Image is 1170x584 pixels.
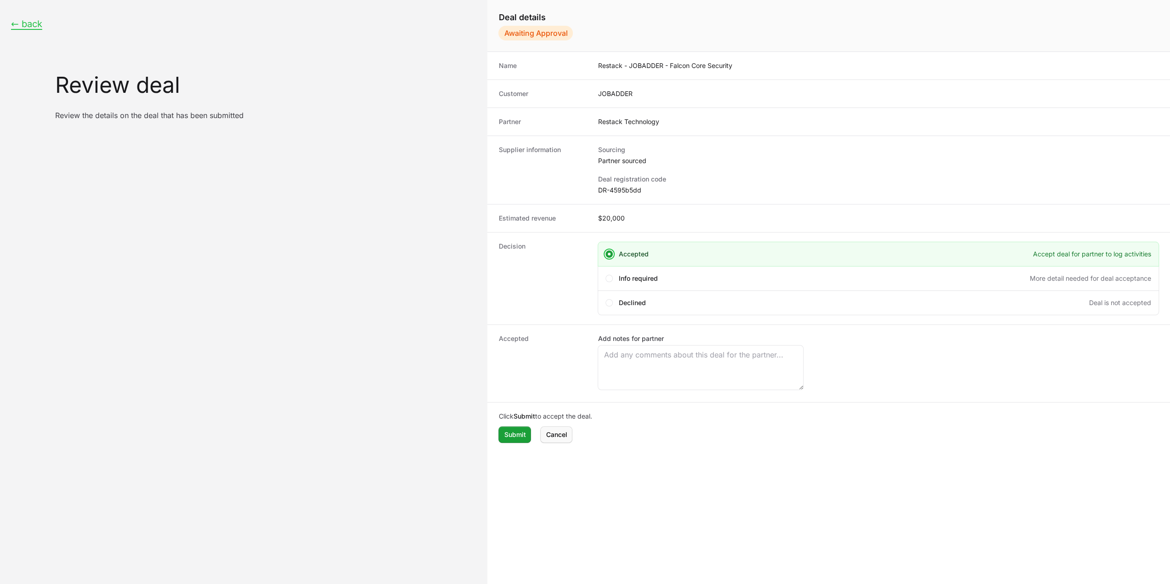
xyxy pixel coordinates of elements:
[1033,249,1151,259] span: Accept deal for partner to log activities
[498,145,587,195] dt: Supplier information
[598,186,1159,195] dd: DR-4595b5dd
[598,145,1159,154] dt: Sourcing
[598,214,1159,223] dd: $20,000
[498,426,531,443] button: Submit
[504,429,525,440] span: Submit
[498,89,587,98] dt: Customer
[618,298,645,307] span: Declined
[498,214,587,223] dt: Estimated revenue
[498,242,587,315] dt: Decision
[598,117,1159,126] dd: Restack Technology
[546,429,567,440] span: Cancel
[498,117,587,126] dt: Partner
[498,334,587,393] dt: Accepted
[55,111,467,120] p: Review the details on the deal that has been submitted
[598,175,1159,184] dt: Deal registration code
[618,249,648,259] span: Accepted
[598,156,1159,165] dd: Partner sourced
[55,74,476,96] h1: Review deal
[540,426,572,443] button: Cancel
[11,18,42,30] button: ← back
[487,52,1170,403] dl: Create deal form
[1030,274,1151,283] span: More detail needed for deal acceptance
[618,274,657,283] span: Info required
[513,412,535,420] b: Submit
[598,334,804,343] label: Add notes for partner
[1089,298,1151,307] span: Deal is not accepted
[498,412,1159,421] p: Click to accept the deal.
[598,89,1159,98] dd: JOBADDER
[498,61,587,70] dt: Name
[598,61,1159,70] dd: Restack - JOBADDER - Falcon Core Security
[498,11,1159,24] h1: Deal details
